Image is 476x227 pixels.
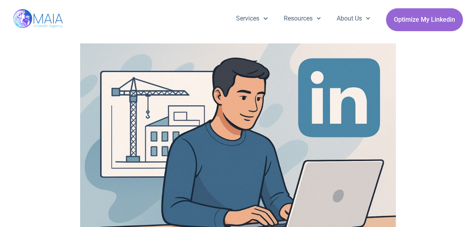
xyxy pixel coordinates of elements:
a: Optimize My Linkedin [386,8,463,31]
a: About Us [329,8,378,29]
nav: Menu [228,8,378,29]
a: Resources [276,8,329,29]
span: Optimize My Linkedin [394,12,455,27]
a: Services [228,8,275,29]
